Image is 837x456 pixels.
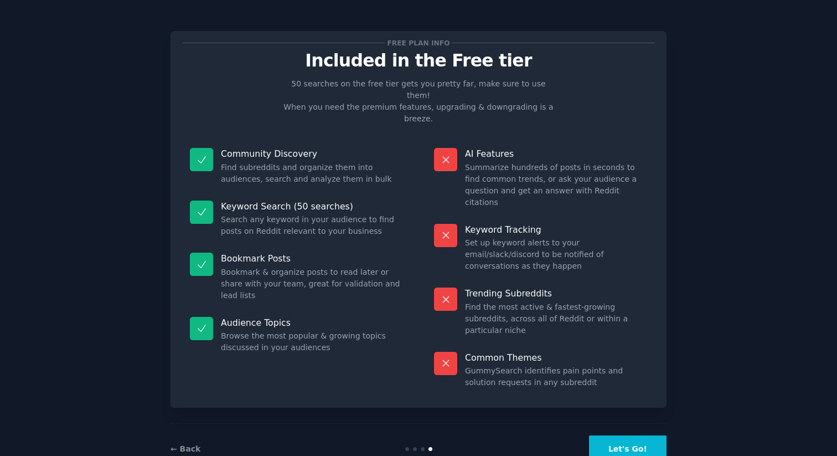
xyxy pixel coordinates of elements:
a: ← Back [170,444,200,453]
dd: Find subreddits and organize them into audiences, search and analyze them in bulk [221,162,403,185]
dd: Bookmark & organize posts to read later or share with your team, great for validation and lead lists [221,267,403,301]
p: Trending Subreddits [465,288,647,299]
span: Free plan info [385,37,452,49]
p: Audience Topics [221,317,403,329]
p: AI Features [465,148,647,160]
p: Keyword Search (50 searches) [221,201,403,212]
p: Community Discovery [221,148,403,160]
p: Bookmark Posts [221,253,403,264]
dd: Find the most active & fastest-growing subreddits, across all of Reddit or within a particular niche [465,301,647,336]
dd: Browse the most popular & growing topics discussed in your audiences [221,330,403,353]
dd: GummySearch identifies pain points and solution requests in any subreddit [465,365,647,388]
dd: Search any keyword in your audience to find posts on Reddit relevant to your business [221,214,403,237]
p: Included in the Free tier [182,51,655,70]
dd: Set up keyword alerts to your email/slack/discord to be notified of conversations as they happen [465,237,647,272]
dd: Summarize hundreds of posts in seconds to find common trends, or ask your audience a question and... [465,162,647,208]
p: Keyword Tracking [465,224,647,235]
p: 50 searches on the free tier gets you pretty far, make sure to use them! When you need the premiu... [279,78,558,125]
p: Common Themes [465,352,647,363]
